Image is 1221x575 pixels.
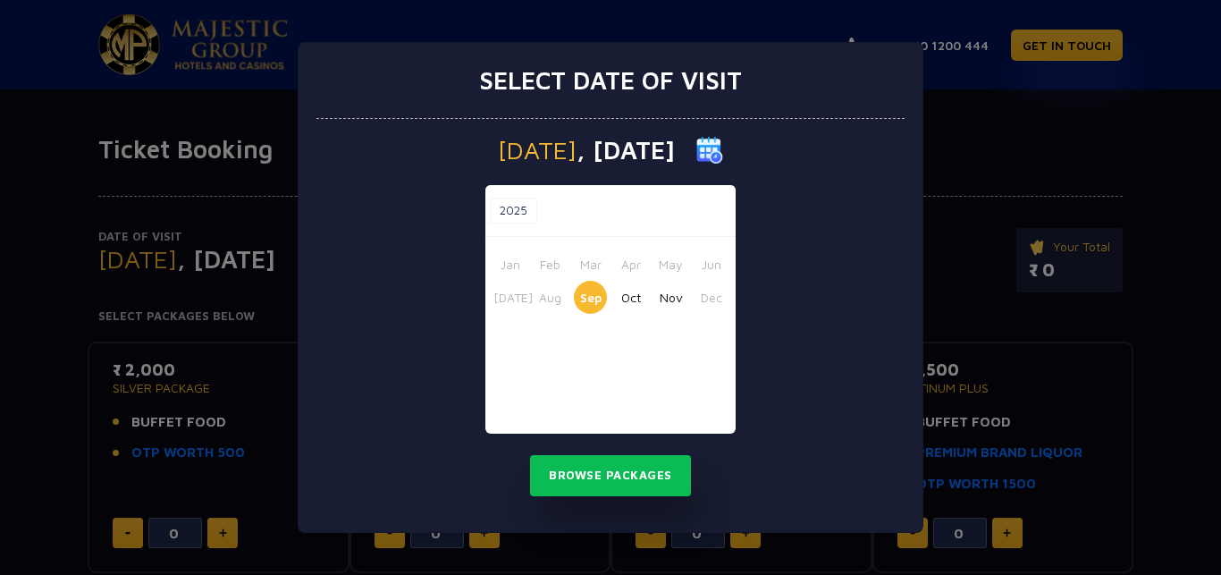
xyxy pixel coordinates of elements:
[498,138,577,163] span: [DATE]
[493,248,526,281] button: Jan
[696,137,723,164] img: calender icon
[574,248,607,281] button: Mar
[695,248,728,281] button: Jun
[530,455,691,496] button: Browse Packages
[654,281,687,314] button: Nov
[614,248,647,281] button: Apr
[695,281,728,314] button: Dec
[534,248,567,281] button: Feb
[654,248,687,281] button: May
[493,281,526,314] button: [DATE]
[577,138,675,163] span: , [DATE]
[479,65,742,96] h3: Select date of visit
[574,281,607,314] button: Sep
[490,198,537,224] button: 2025
[614,281,647,314] button: Oct
[534,281,567,314] button: Aug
